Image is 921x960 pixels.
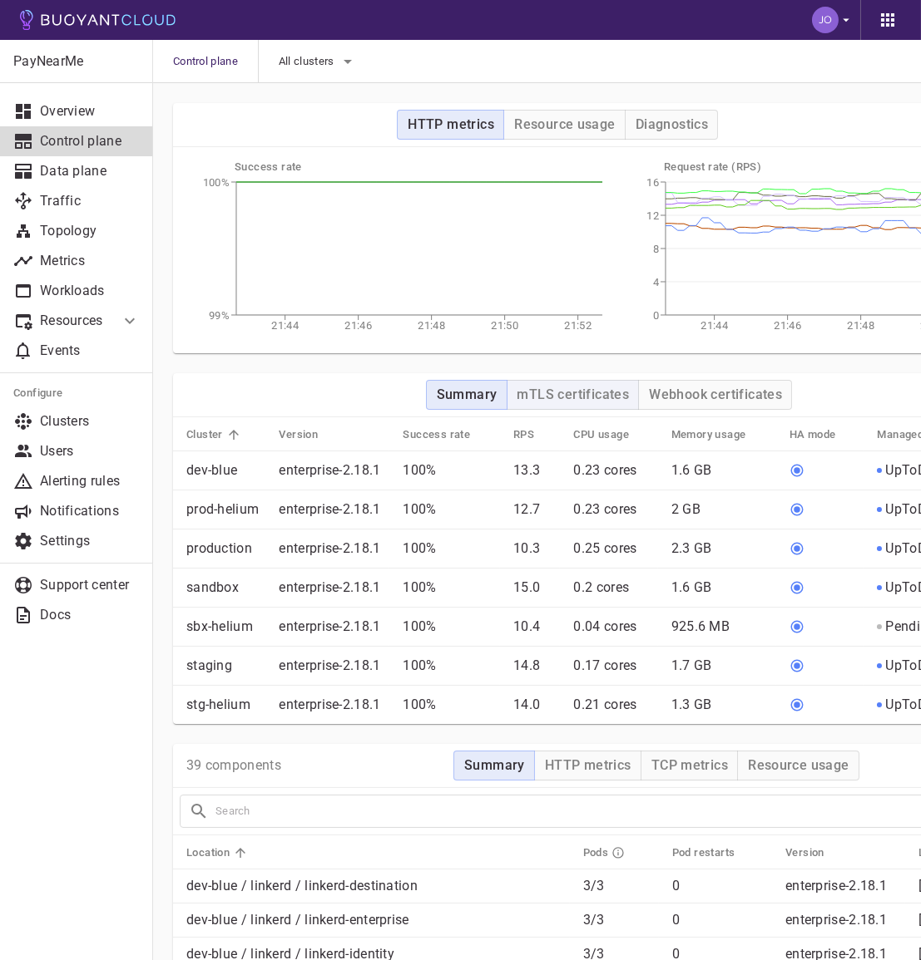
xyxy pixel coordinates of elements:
h4: TCP metrics [651,757,728,774]
h5: Pod restarts [672,846,735,859]
span: Memory usage [671,427,768,442]
p: 100% [403,657,500,674]
p: Topology [40,223,140,239]
tspan: 21:50 [491,319,518,332]
h4: Resource usage [748,757,849,774]
p: 1.3 GB [671,697,776,713]
button: Summary [453,751,535,780]
h5: Pods [583,846,609,859]
p: Support center [40,577,140,593]
p: 0 [672,878,772,894]
p: dev-blue / linkerd / linkerd-enterprise [186,912,570,928]
h4: Webhook certificates [649,386,782,403]
p: 0.04 cores [573,618,657,635]
p: prod-helium [186,501,265,518]
p: 0.17 cores [573,657,657,674]
h5: Memory usage [671,428,746,441]
p: 14.8 [513,657,561,674]
p: 13.3 [513,462,561,479]
p: Control plane [40,133,140,150]
svg: Running pods in current release / Expected pods [612,846,625,859]
button: mTLS certificates [507,380,640,410]
span: HA mode [790,427,858,442]
p: dev-blue / linkerd / linkerd-destination [186,878,570,894]
p: enterprise-2.18.1 [279,657,380,674]
button: HTTP metrics [397,110,504,140]
tspan: 99% [209,309,230,322]
p: 100% [403,462,500,479]
h4: Summary [464,757,525,774]
tspan: 21:44 [701,319,728,332]
p: dev-blue [186,462,265,479]
h5: Version [785,846,824,859]
p: Settings [40,533,140,549]
button: TCP metrics [641,751,738,780]
p: 100% [403,697,500,713]
h5: Cluster [186,428,223,441]
h4: mTLS certificates [517,386,630,403]
p: 925.6 MB [671,618,776,635]
p: 15.0 [513,579,561,596]
tspan: 16 [646,176,659,189]
p: enterprise-2.18.1 [279,618,380,635]
p: 1.6 GB [671,579,776,596]
button: All clusters [279,49,358,74]
h4: HTTP metrics [408,116,494,133]
p: 1.6 GB [671,462,776,479]
tspan: 21:48 [847,319,874,332]
p: production [186,540,265,557]
h5: Success rate [403,428,470,441]
p: 39 components [186,757,281,774]
p: PayNearMe [13,53,139,70]
span: RPS [513,427,556,442]
p: enterprise-2.18.1 [279,579,380,596]
p: 0 [672,912,772,928]
tspan: 21:46 [344,319,372,332]
button: Diagnostics [625,110,718,140]
h4: Summary [437,386,498,403]
button: HTTP metrics [534,751,641,780]
p: enterprise-2.18.1 [785,878,887,894]
span: Control plane [173,40,258,83]
p: sbx-helium [186,618,265,635]
p: 12.7 [513,501,561,518]
p: enterprise-2.18.1 [279,501,380,518]
p: Notifications [40,503,140,519]
p: 14.0 [513,697,561,713]
span: Location [186,845,251,860]
h5: HA mode [790,428,836,441]
span: CPU usage [573,427,651,442]
span: Version [785,845,846,860]
button: Resource usage [503,110,626,140]
p: 0.23 cores [573,462,657,479]
tspan: 21:44 [271,319,299,332]
p: enterprise-2.18.1 [279,697,380,713]
p: 0.2 cores [573,579,657,596]
span: Version [279,427,339,442]
h5: Configure [13,386,140,400]
h4: Diagnostics [636,116,708,133]
h5: Success rate [235,160,602,174]
tspan: 0 [653,309,659,322]
span: All clusters [279,55,338,68]
p: Resources [40,313,106,329]
p: 3 / 3 [583,912,659,928]
p: 3 / 3 [583,878,659,894]
p: 2 GB [671,501,776,518]
span: Cluster [186,427,245,442]
p: stg-helium [186,697,265,713]
span: Pod restarts [672,845,757,860]
h5: RPS [513,428,534,441]
tspan: 21:52 [564,319,592,332]
p: Events [40,342,140,359]
button: Summary [426,380,508,410]
span: Success rate [403,427,492,442]
p: 100% [403,540,500,557]
tspan: 21:46 [774,319,801,332]
p: Users [40,443,140,460]
p: 100% [403,501,500,518]
button: Webhook certificates [638,380,792,410]
p: 2.3 GB [671,540,776,557]
p: 100% [403,618,500,635]
tspan: 100% [203,176,230,189]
